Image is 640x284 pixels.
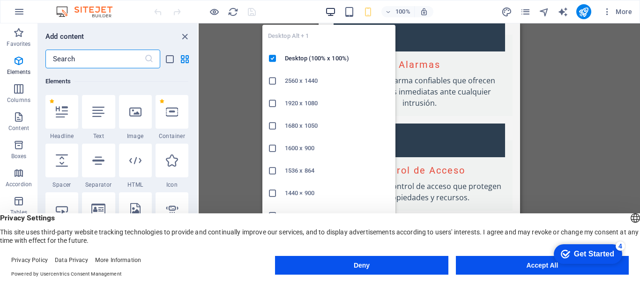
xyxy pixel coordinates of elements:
[603,7,632,16] span: More
[45,144,78,189] div: Spacer
[82,95,115,140] div: Text
[7,5,76,24] div: Get Started 4 items remaining, 20% complete
[156,192,188,237] div: Image slider
[179,53,190,65] button: grid-view
[69,2,79,11] div: 4
[45,31,84,42] h6: Add content
[285,165,390,176] h6: 1536 x 864
[119,144,152,189] div: HTML
[45,192,78,237] div: Button
[578,7,589,17] i: Publish
[45,181,78,189] span: Spacer
[381,6,415,17] button: 100%
[156,144,188,189] div: Icon
[420,7,428,16] i: On resize automatically adjust zoom level to fit chosen device.
[285,143,390,154] h6: 1600 x 900
[599,4,636,19] button: More
[558,7,568,17] i: AI Writer
[285,53,390,64] h6: Desktop (100% x 100%)
[8,124,29,132] p: Content
[156,132,188,140] span: Container
[7,68,31,76] p: Elements
[45,95,78,140] div: Headline
[501,6,513,17] button: design
[228,7,238,17] i: Reload page
[520,6,531,17] button: pages
[285,75,390,87] h6: 2560 x 1440
[208,6,220,17] button: Click here to leave preview mode and continue editing
[119,192,152,237] div: SVG
[119,181,152,189] span: HTML
[6,181,32,188] p: Accordion
[520,7,531,17] i: Pages (Ctrl+Alt+S)
[54,6,124,17] img: Editor Logo
[119,132,152,140] span: Image
[28,10,68,19] div: Get Started
[539,6,550,17] button: navigator
[156,95,188,140] div: Container
[82,192,115,237] div: Logo
[45,132,78,140] span: Headline
[285,188,390,199] h6: 1440 × 900
[285,120,390,131] h6: 1680 x 1050
[558,6,569,17] button: text_generator
[82,132,115,140] span: Text
[285,98,390,109] h6: 1920 x 1080
[11,153,27,160] p: Boxes
[119,95,152,140] div: Image
[49,99,54,104] span: Remove from favorites
[159,99,164,104] span: Remove from favorites
[10,209,27,216] p: Tables
[82,181,115,189] span: Separator
[82,144,115,189] div: Separator
[395,6,410,17] h6: 100%
[156,181,188,189] span: Icon
[285,210,390,221] h6: 1366 x 768
[227,6,238,17] button: reload
[7,40,30,48] p: Favorites
[539,7,550,17] i: Navigator
[179,31,190,42] button: close panel
[7,96,30,104] p: Columns
[45,50,144,68] input: Search
[576,4,591,19] button: publish
[45,76,188,87] h6: Elements
[164,53,175,65] button: list-view
[501,7,512,17] i: Design (Ctrl+Alt+Y)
